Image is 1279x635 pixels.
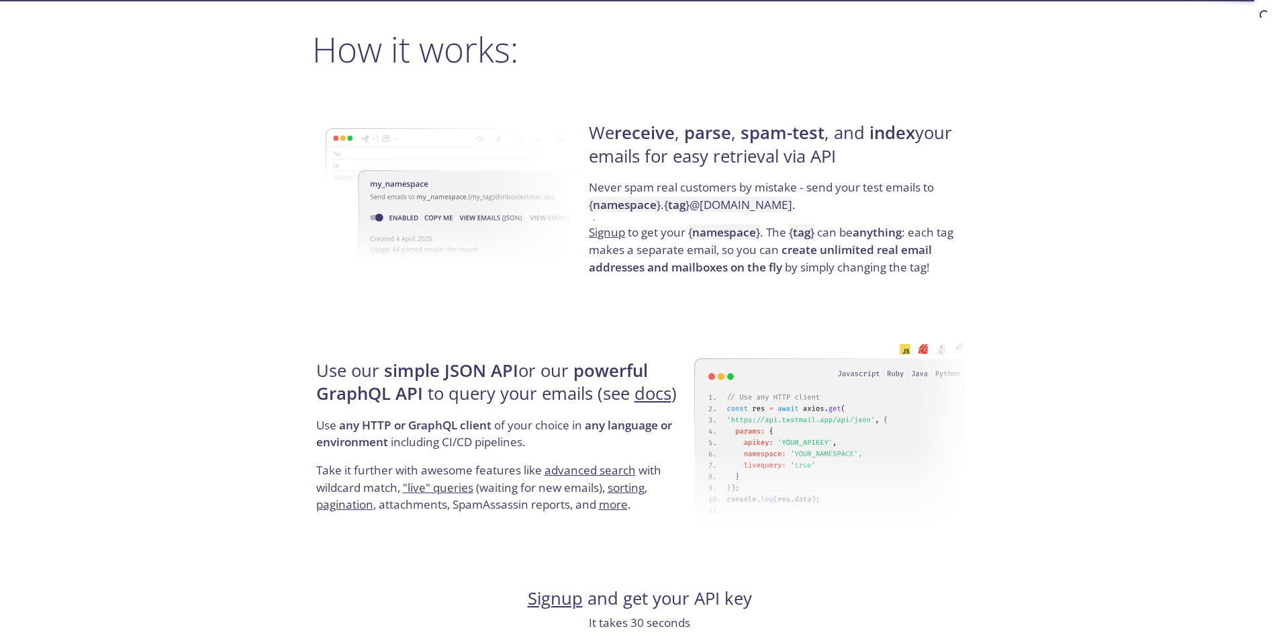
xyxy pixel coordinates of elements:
img: api [694,329,967,541]
code: { } . { } @[DOMAIN_NAME] [589,197,792,212]
strong: create unlimited real email addresses and mailboxes on the fly [589,242,932,275]
a: advanced search [544,462,636,478]
p: to get your . The can be : each tag makes a separate email, so you can by simply changing the tag! [589,224,963,276]
a: Signup [589,224,625,240]
strong: parse [684,121,731,144]
strong: powerful GraphQL API [316,359,648,405]
strong: any language or environment [316,417,672,450]
strong: namespace [593,197,657,212]
a: docs [634,382,671,405]
strong: simple JSON API [384,359,518,382]
p: It takes 30 seconds [312,614,967,632]
h4: and get your API key [312,587,967,610]
img: namespace-image [326,91,599,303]
a: pagination [316,497,373,512]
code: { } [789,224,814,240]
h4: We , , , and your emails for easy retrieval via API [589,122,963,179]
code: { } [688,224,760,240]
strong: tag [793,224,810,240]
a: "live" queries [403,480,473,495]
a: more [599,497,628,512]
p: Take it further with awesome features like with wildcard match, (waiting for new emails), , , att... [316,462,690,513]
strong: spam-test [741,121,824,144]
strong: any HTTP or GraphQL client [339,417,491,433]
strong: receive [614,121,675,144]
strong: namespace [692,224,756,240]
strong: anything [853,224,902,240]
h2: How it works: [312,29,967,69]
p: Use of your choice in including CI/CD pipelines. [316,417,690,462]
a: sorting [608,480,645,495]
a: Signup [528,587,583,610]
h4: Use our or our to query your emails (see ) [316,359,690,417]
p: Never spam real customers by mistake - send your test emails to . [589,179,963,224]
strong: tag [668,197,685,212]
strong: index [869,121,915,144]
